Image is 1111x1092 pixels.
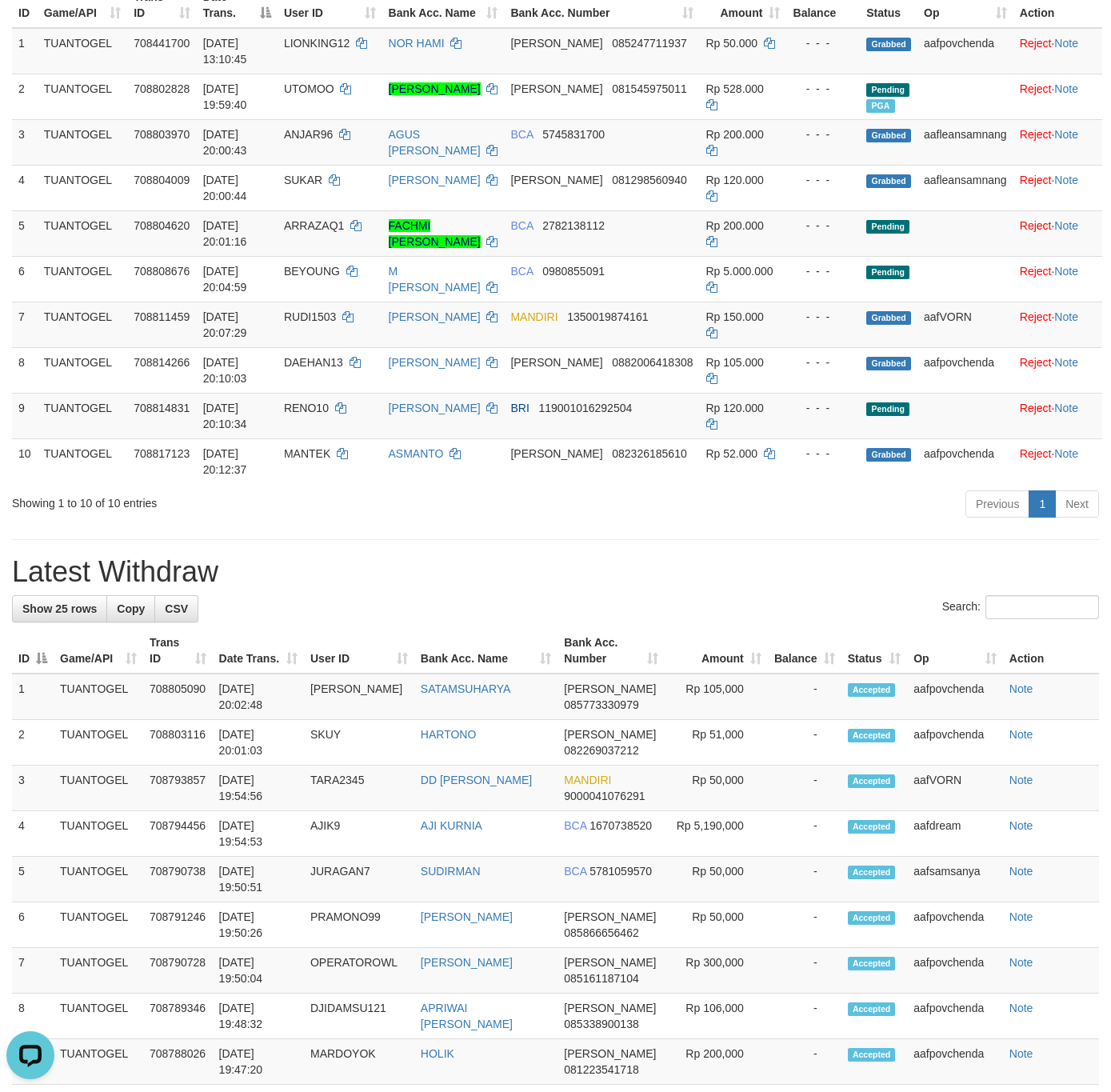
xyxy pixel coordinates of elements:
span: Copy 1350019874161 to clipboard [567,310,648,323]
td: TUANTOGEL [38,393,127,438]
label: Search: [942,595,1099,619]
span: Grabbed [866,357,911,370]
a: Note [1054,174,1078,186]
td: 4 [12,165,38,210]
th: Amount: activate to sort column ascending [665,628,767,674]
a: Note [1054,356,1078,369]
span: Pending [866,83,909,97]
td: · [1013,256,1102,302]
td: JURAGAN7 [304,857,414,902]
td: · [1013,393,1102,438]
td: [DATE] 20:02:48 [213,674,304,720]
td: 708793857 [143,766,213,811]
span: 708441700 [134,37,190,50]
span: Rp 105.000 [706,356,764,369]
td: · [1013,210,1102,256]
span: MANDIRI [510,310,557,323]
td: 4 [12,811,54,857]
th: Bank Acc. Name: activate to sort column ascending [414,628,557,674]
span: 708817123 [134,447,190,460]
td: TARA2345 [304,766,414,811]
span: Copy 085773330979 to clipboard [564,698,638,711]
span: 708804009 [134,174,190,186]
span: Rp 5.000.000 [706,265,773,278]
td: 708788026 [143,1039,213,1085]
td: TUANTOGEL [54,902,143,948]
span: Copy 2782138112 to clipboard [542,219,605,232]
span: 708808676 [134,265,190,278]
td: - [768,674,841,720]
span: MANTEK [284,447,330,460]
td: · [1013,119,1102,165]
span: SUKAR [284,174,322,186]
td: aafpovchenda [907,1039,1003,1085]
td: aafpovchenda [917,438,1013,484]
div: - - - [793,81,853,97]
td: TUANTOGEL [54,674,143,720]
span: Accepted [848,820,896,834]
a: Note [1054,82,1078,95]
td: aafpovchenda [907,720,1003,766]
a: DD [PERSON_NAME] [421,774,532,786]
h1: Latest Withdraw [12,556,1099,588]
td: aafsamsanya [907,857,1003,902]
td: 7 [12,948,54,994]
td: 1 [12,28,38,74]
td: - [768,720,841,766]
span: [DATE] 20:10:34 [203,402,247,430]
a: Note [1009,682,1033,695]
a: [PERSON_NAME] [389,356,481,369]
span: Pending [866,266,909,279]
td: · [1013,165,1102,210]
td: 708790738 [143,857,213,902]
span: DAEHAN13 [284,356,343,369]
div: - - - [793,35,853,51]
a: [PERSON_NAME] [421,910,513,923]
a: Reject [1020,447,1052,460]
a: Reject [1020,402,1052,414]
span: CSV [165,602,188,615]
div: - - - [793,309,853,325]
td: · [1013,302,1102,347]
td: 708789346 [143,994,213,1039]
span: 708811459 [134,310,190,323]
td: TUANTOGEL [38,165,127,210]
a: Reject [1020,356,1052,369]
a: NOR HAMI [389,37,445,50]
span: [DATE] 20:00:44 [203,174,247,202]
a: HOLIK [421,1047,454,1060]
td: 8 [12,994,54,1039]
a: APRIWAI [PERSON_NAME] [421,1002,513,1030]
td: Rp 5,190,000 [665,811,767,857]
td: · [1013,438,1102,484]
span: RUDI1503 [284,310,336,323]
td: 708791246 [143,902,213,948]
span: Grabbed [866,129,911,142]
td: TUANTOGEL [38,302,127,347]
a: Reject [1020,219,1052,232]
td: 2 [12,74,38,119]
span: [DATE] 20:12:37 [203,447,247,476]
span: BEYOUNG [284,265,340,278]
span: [PERSON_NAME] [564,728,656,741]
td: aafVORN [917,302,1013,347]
td: aafpovchenda [917,28,1013,74]
td: aafdream [907,811,1003,857]
span: [PERSON_NAME] [564,956,656,969]
a: Note [1009,728,1033,741]
td: TUANTOGEL [38,256,127,302]
span: BCA [510,219,533,232]
span: 708802828 [134,82,190,95]
td: [DATE] 19:50:26 [213,902,304,948]
td: SKUY [304,720,414,766]
a: CSV [154,595,198,622]
td: Rp 200,000 [665,1039,767,1085]
span: Accepted [848,729,896,742]
span: [DATE] 20:01:16 [203,219,247,248]
input: Search: [985,595,1099,619]
td: 8 [12,347,38,393]
span: 708814831 [134,402,190,414]
a: [PERSON_NAME] [389,402,481,414]
td: PRAMONO99 [304,902,414,948]
span: Accepted [848,866,896,879]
